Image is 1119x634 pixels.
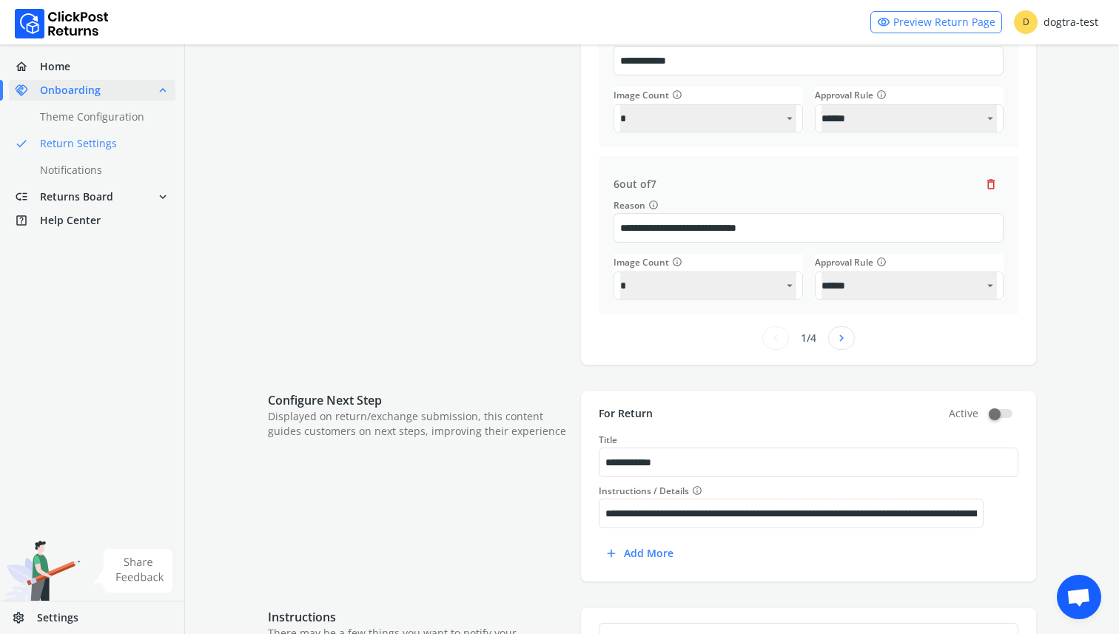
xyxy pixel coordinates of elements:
[15,9,109,38] img: Logo
[15,56,40,77] span: home
[156,80,169,101] span: expand_less
[599,540,679,567] button: addAdd more
[156,186,169,207] span: expand_more
[692,483,702,498] span: info
[15,133,28,154] span: done
[599,434,617,446] label: Title
[12,607,37,628] span: settings
[876,254,887,269] span: info
[645,198,659,213] button: Reason
[9,160,193,181] a: Notifications
[1014,10,1038,34] span: D
[605,543,673,564] div: Add more
[876,87,887,102] span: info
[873,254,887,270] button: info
[672,87,682,102] span: info
[1014,10,1098,34] div: dogtra-test
[672,254,682,269] span: info
[605,543,618,564] span: add
[877,12,890,33] span: visibility
[268,409,566,439] p: Displayed on return/exchange submission, this content guides customers on next steps, improving t...
[15,186,40,207] span: low_priority
[689,483,702,499] button: Instructions / Details
[648,198,659,212] span: info
[15,210,40,231] span: help_center
[873,87,887,103] button: info
[40,83,101,98] span: Onboarding
[40,213,101,228] span: Help Center
[599,406,653,421] p: For Return
[268,608,566,626] p: Instructions
[9,107,193,127] a: Theme Configuration
[9,56,175,77] a: homeHome
[40,189,113,204] span: Returns Board
[669,254,682,270] button: info
[984,174,998,195] span: delete
[37,610,78,625] span: Settings
[15,80,40,101] span: handshake
[599,483,984,499] label: Instructions / Details
[949,406,978,421] span: Active
[769,328,782,348] span: chevron_left
[815,254,1004,270] div: Approval Rule
[828,326,855,350] button: chevron_right
[978,171,1004,198] button: delete
[614,198,1004,213] label: Reason
[835,328,848,348] span: chevron_right
[93,549,173,593] img: share feedback
[801,331,816,345] span: 1 / 4
[815,87,1004,103] div: Approval Rule
[40,59,70,74] span: Home
[1057,575,1101,619] a: Open chat
[614,177,656,192] span: 6 out of 7
[9,210,175,231] a: help_centerHelp Center
[9,133,193,154] a: doneReturn Settings
[268,391,566,409] p: Configure Next Step
[870,11,1002,33] a: visibilityPreview Return Page
[762,326,789,350] button: chevron_left
[669,87,682,103] button: info
[614,254,802,270] div: Image Count
[614,87,802,103] div: Image Count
